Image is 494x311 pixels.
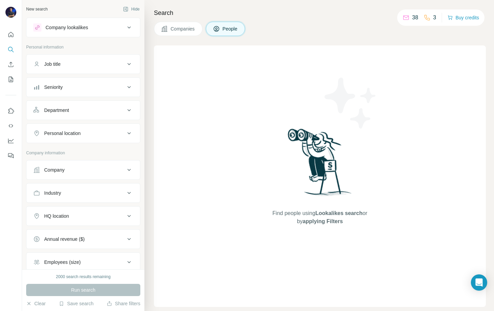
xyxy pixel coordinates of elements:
[320,73,381,134] img: Surfe Illustration - Stars
[27,56,140,72] button: Job title
[118,4,144,14] button: Hide
[27,162,140,178] button: Company
[44,213,69,219] div: HQ location
[5,135,16,147] button: Dashboard
[27,254,140,270] button: Employees (size)
[44,130,81,137] div: Personal location
[171,25,195,32] span: Companies
[27,185,140,201] button: Industry
[5,105,16,117] button: Use Surfe on LinkedIn
[5,28,16,41] button: Quick start
[26,44,140,50] p: Personal information
[44,107,69,114] div: Department
[44,61,60,67] div: Job title
[27,208,140,224] button: HQ location
[5,43,16,56] button: Search
[447,13,479,22] button: Buy credits
[44,84,63,91] div: Seniority
[44,236,85,242] div: Annual revenue ($)
[26,300,46,307] button: Clear
[433,14,436,22] p: 3
[27,102,140,118] button: Department
[26,150,140,156] p: Company information
[412,14,418,22] p: 38
[44,167,65,173] div: Company
[303,218,343,224] span: applying Filters
[223,25,238,32] span: People
[315,210,363,216] span: Lookalikes search
[265,209,374,226] span: Find people using or by
[46,24,88,31] div: Company lookalikes
[27,125,140,141] button: Personal location
[5,58,16,71] button: Enrich CSV
[5,120,16,132] button: Use Surfe API
[285,127,355,202] img: Surfe Illustration - Woman searching with binoculars
[59,300,93,307] button: Save search
[107,300,140,307] button: Share filters
[27,231,140,247] button: Annual revenue ($)
[154,8,486,18] h4: Search
[471,274,487,291] div: Open Intercom Messenger
[27,79,140,95] button: Seniority
[5,150,16,162] button: Feedback
[5,7,16,18] img: Avatar
[44,190,61,196] div: Industry
[44,259,81,266] div: Employees (size)
[27,19,140,36] button: Company lookalikes
[26,6,48,12] div: New search
[56,274,111,280] div: 2000 search results remaining
[5,73,16,85] button: My lists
